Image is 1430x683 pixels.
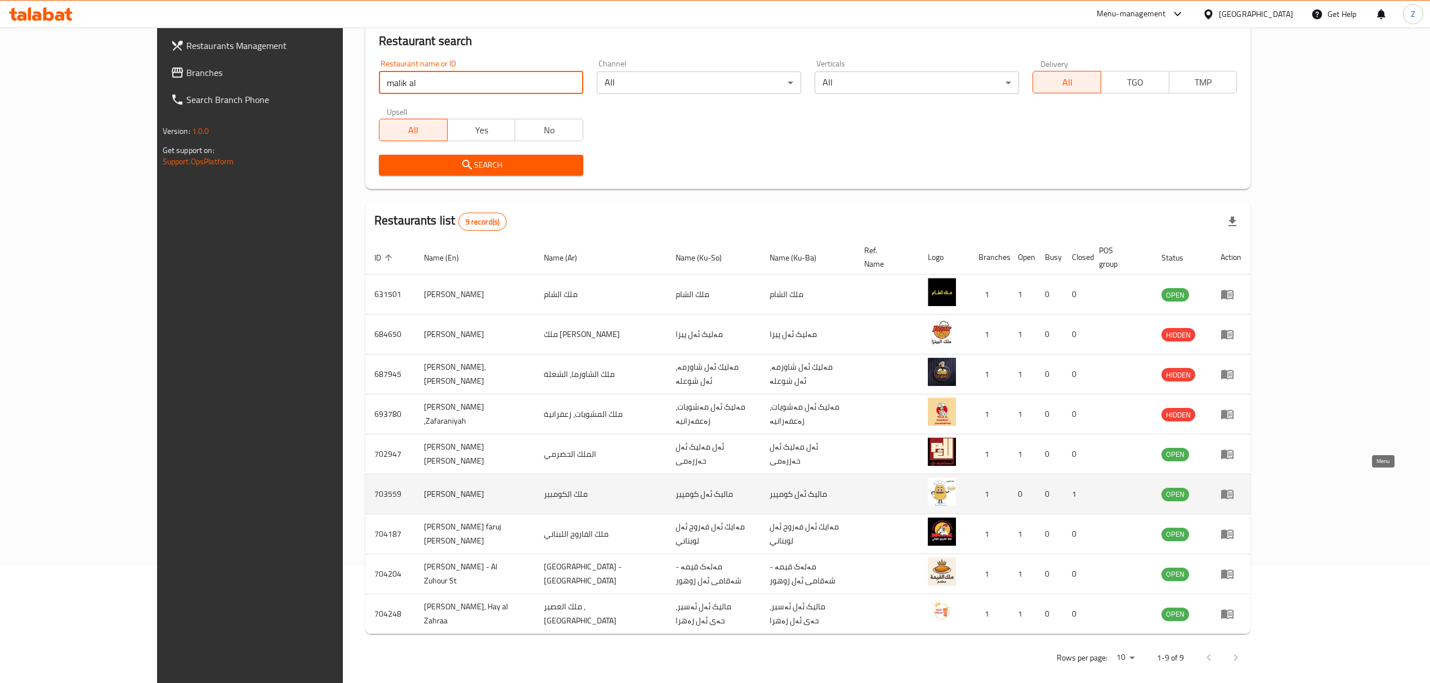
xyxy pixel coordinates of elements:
[452,122,511,138] span: Yes
[1411,8,1415,20] span: Z
[1036,314,1063,354] td: 0
[928,318,956,346] img: Malik Alpizza
[1009,354,1036,394] td: 1
[163,124,190,138] span: Version:
[1161,369,1195,381] span: HIDDEN
[1009,240,1036,275] th: Open
[1161,448,1189,461] div: OPEN
[1106,74,1165,91] span: TGO
[667,394,761,434] td: مەلیک ئەل مەشویات، زەعفەرانیە
[928,278,956,306] img: Malik AlSham
[1161,488,1189,501] span: OPEN
[1221,407,1241,421] div: Menu
[1161,408,1195,421] div: HIDDEN
[186,93,387,106] span: Search Branch Phone
[1063,275,1090,314] td: 0
[1033,71,1101,93] button: All
[928,358,956,386] img: Malik Al Shawarma, Al Shuela
[1036,434,1063,474] td: 0
[415,514,535,554] td: [PERSON_NAME] faruj [PERSON_NAME]
[667,434,761,474] td: ئەل مەلیک ئەل حەزرەمی
[770,251,831,264] span: Name (Ku-Ba)
[1036,240,1063,275] th: Busy
[415,275,535,314] td: [PERSON_NAME]
[1063,594,1090,634] td: 0
[928,518,956,546] img: Malik Al faruj Al Lubnani
[1009,554,1036,594] td: 1
[761,434,855,474] td: ئەل مەلیک ئەل حەزرەمی
[667,474,761,514] td: مالیک ئەل کومپیر
[415,594,535,634] td: [PERSON_NAME], Hay al Zahraa
[186,66,387,79] span: Branches
[667,514,761,554] td: مەايك ئەل فەروج ئەل لوبناني
[515,119,583,141] button: No
[667,354,761,394] td: مەليك ئەل شاورمە، ئەل شوعلە
[1009,474,1036,514] td: 0
[969,275,1009,314] td: 1
[1009,514,1036,554] td: 1
[459,217,507,227] span: 9 record(s)
[1063,474,1090,514] td: 1
[1036,594,1063,634] td: 0
[387,107,408,115] label: Upsell
[1009,394,1036,434] td: 1
[1161,488,1189,501] div: OPEN
[379,71,583,94] input: Search for restaurant name or ID..
[1036,394,1063,434] td: 0
[162,32,396,59] a: Restaurants Management
[535,275,667,314] td: ملك الشام
[1169,71,1237,93] button: TMP
[1221,327,1241,341] div: Menu
[379,119,448,141] button: All
[1174,74,1233,91] span: TMP
[1161,288,1189,302] div: OPEN
[1036,514,1063,554] td: 0
[1009,314,1036,354] td: 1
[1112,649,1139,666] div: Rows per page:
[761,354,855,394] td: مەليك ئەل شاورمە، ئەل شوعلە
[1219,8,1293,20] div: [GEOGRAPHIC_DATA]
[520,122,579,138] span: No
[969,594,1009,634] td: 1
[1009,275,1036,314] td: 1
[1219,208,1246,235] div: Export file
[928,478,956,506] img: Malik Al Kumpir
[761,514,855,554] td: مەايك ئەل فەروج ئەل لوبناني
[969,474,1009,514] td: 1
[379,155,583,176] button: Search
[1063,314,1090,354] td: 0
[162,86,396,113] a: Search Branch Phone
[1161,568,1189,581] span: OPEN
[544,251,592,264] span: Name (Ar)
[761,594,855,634] td: مالیک ئەل ئەسیر، حەی ئەل زەهرا
[815,71,1019,94] div: All
[864,244,905,271] span: Ref. Name
[928,398,956,426] img: Malik AL Mashwiat ,Zafaraniyah
[1057,651,1107,665] p: Rows per page:
[1221,447,1241,461] div: Menu
[1063,354,1090,394] td: 0
[667,594,761,634] td: مالیک ئەل ئەسیر، حەی ئەل زەهرا
[597,71,801,94] div: All
[1221,607,1241,621] div: Menu
[969,240,1009,275] th: Branches
[969,314,1009,354] td: 1
[535,354,667,394] td: ملك الشاورما، الشعلة
[1063,394,1090,434] td: 0
[1157,651,1184,665] p: 1-9 of 9
[1036,554,1063,594] td: 0
[667,314,761,354] td: مەلیک ئەل پیزا
[1161,448,1189,461] span: OPEN
[415,474,535,514] td: [PERSON_NAME]
[1036,354,1063,394] td: 0
[535,394,667,434] td: ملك المشويات، زعفرانية
[192,124,209,138] span: 1.0.0
[667,275,761,314] td: ملك الشام
[969,514,1009,554] td: 1
[424,251,473,264] span: Name (En)
[1036,474,1063,514] td: 0
[1009,434,1036,474] td: 1
[374,251,396,264] span: ID
[969,354,1009,394] td: 1
[761,554,855,594] td: مەلەک قیمە - شەقامی ئەل زوهور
